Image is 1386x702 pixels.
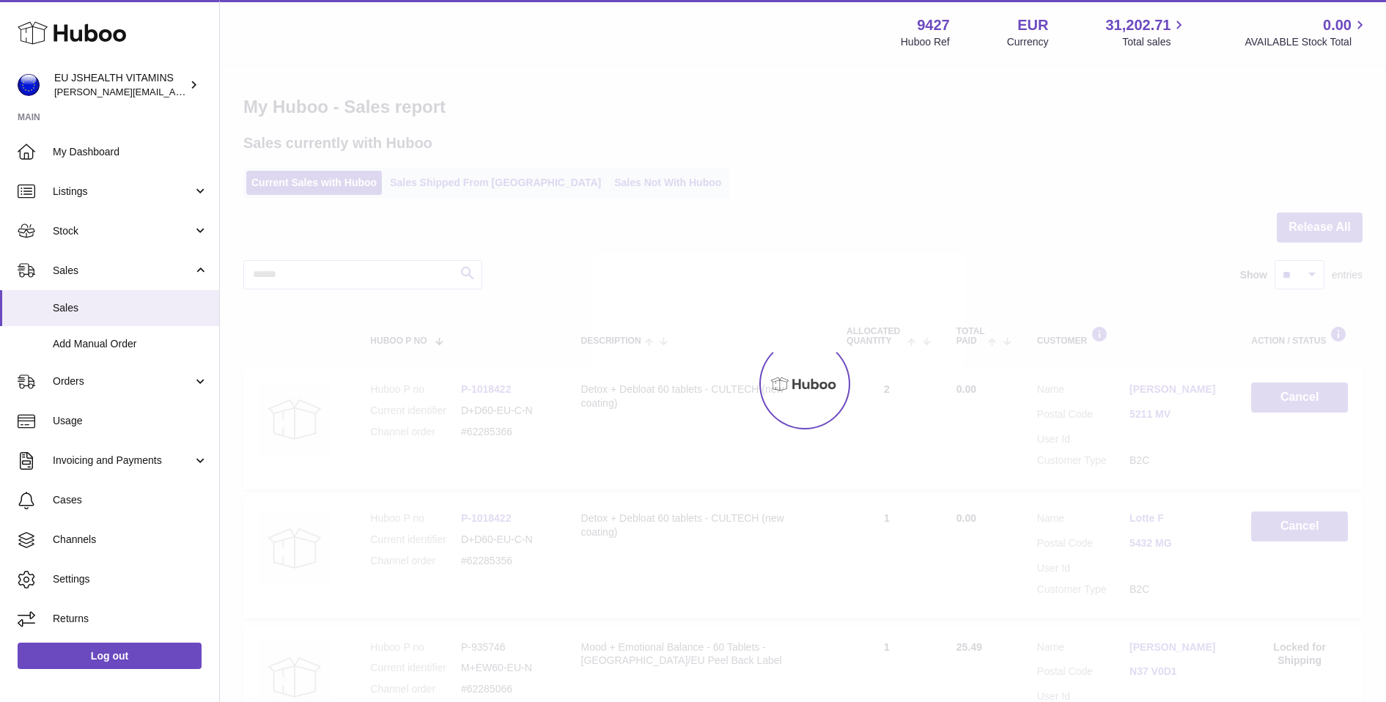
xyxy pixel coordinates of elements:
[53,374,193,388] span: Orders
[1122,35,1187,49] span: Total sales
[1245,35,1368,49] span: AVAILABLE Stock Total
[53,493,208,507] span: Cases
[18,643,202,669] a: Log out
[53,224,193,238] span: Stock
[53,145,208,159] span: My Dashboard
[54,71,186,99] div: EU JSHEALTH VITAMINS
[53,533,208,547] span: Channels
[53,301,208,315] span: Sales
[18,74,40,96] img: laura@jessicasepel.com
[53,264,193,278] span: Sales
[54,86,294,97] span: [PERSON_NAME][EMAIL_ADDRESS][DOMAIN_NAME]
[53,414,208,428] span: Usage
[1323,15,1352,35] span: 0.00
[1105,15,1171,35] span: 31,202.71
[1245,15,1368,49] a: 0.00 AVAILABLE Stock Total
[1007,35,1049,49] div: Currency
[53,454,193,468] span: Invoicing and Payments
[53,572,208,586] span: Settings
[917,15,950,35] strong: 9427
[53,185,193,199] span: Listings
[53,612,208,626] span: Returns
[901,35,950,49] div: Huboo Ref
[53,337,208,351] span: Add Manual Order
[1105,15,1187,49] a: 31,202.71 Total sales
[1017,15,1048,35] strong: EUR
